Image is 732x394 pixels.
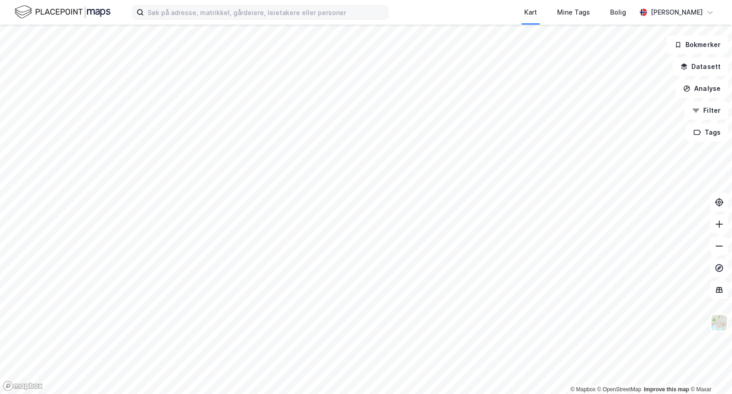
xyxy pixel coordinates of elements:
div: Mine Tags [557,7,590,18]
img: logo.f888ab2527a4732fd821a326f86c7f29.svg [15,4,111,20]
div: [PERSON_NAME] [651,7,703,18]
div: Bolig [610,7,626,18]
iframe: Chat Widget [686,350,732,394]
div: Kart [524,7,537,18]
input: Søk på adresse, matrikkel, gårdeiere, leietakere eller personer [144,5,388,19]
